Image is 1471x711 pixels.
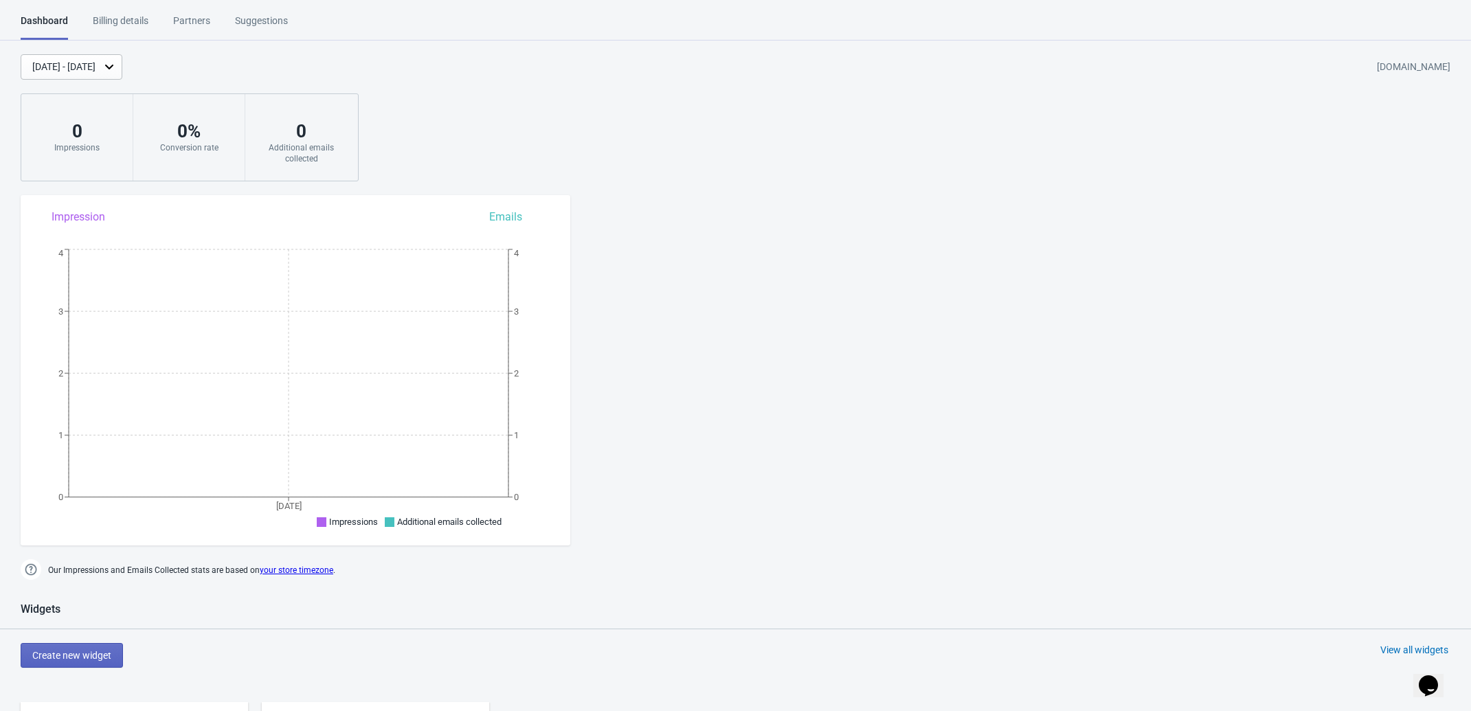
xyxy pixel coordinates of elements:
[58,430,63,440] tspan: 1
[58,248,64,258] tspan: 4
[147,142,231,153] div: Conversion rate
[173,14,210,38] div: Partners
[21,559,41,580] img: help.png
[329,517,378,527] span: Impressions
[260,565,333,575] a: your store timezone
[147,120,231,142] div: 0 %
[514,492,519,502] tspan: 0
[1377,55,1450,80] div: [DOMAIN_NAME]
[21,643,123,668] button: Create new widget
[259,142,344,164] div: Additional emails collected
[35,120,119,142] div: 0
[514,368,519,379] tspan: 2
[1413,656,1457,697] iframe: chat widget
[276,501,302,511] tspan: [DATE]
[21,14,68,40] div: Dashboard
[1380,643,1448,657] div: View all widgets
[93,14,148,38] div: Billing details
[48,559,335,582] span: Our Impressions and Emails Collected stats are based on .
[259,120,344,142] div: 0
[58,306,63,317] tspan: 3
[235,14,288,38] div: Suggestions
[514,306,519,317] tspan: 3
[32,60,96,74] div: [DATE] - [DATE]
[35,142,119,153] div: Impressions
[58,492,63,502] tspan: 0
[514,248,519,258] tspan: 4
[58,368,63,379] tspan: 2
[514,430,519,440] tspan: 1
[397,517,502,527] span: Additional emails collected
[32,650,111,661] span: Create new widget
